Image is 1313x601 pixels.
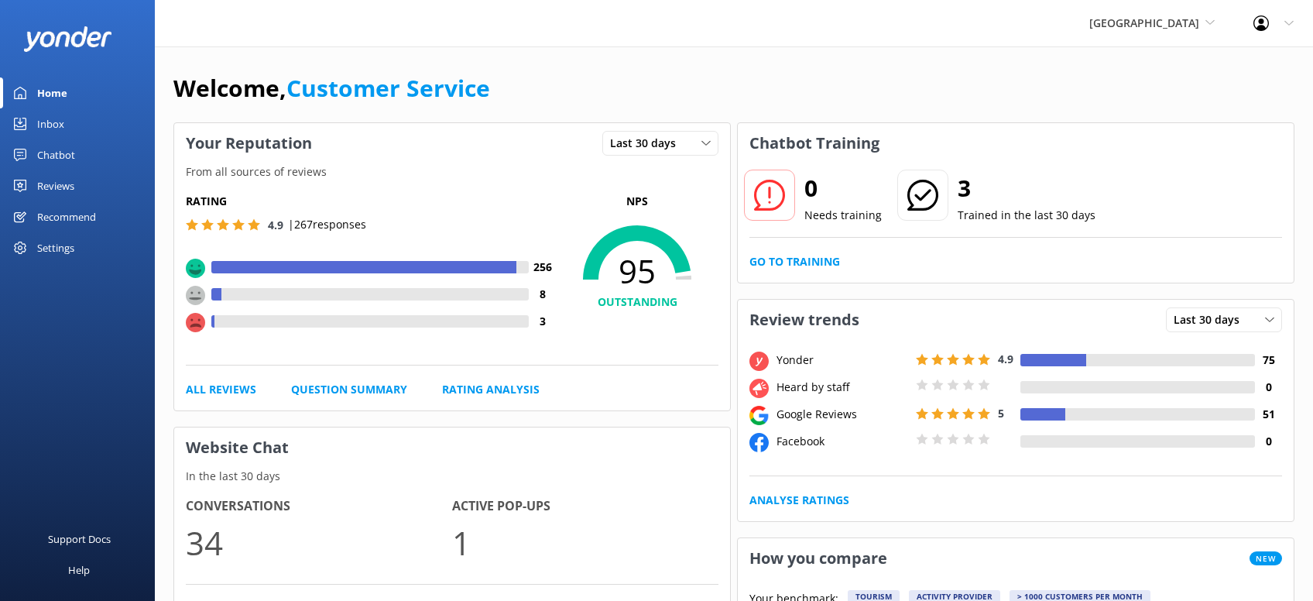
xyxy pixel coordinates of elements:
[1255,352,1282,369] h4: 75
[529,259,556,276] h4: 256
[23,26,112,52] img: yonder-white-logo.png
[738,538,899,579] h3: How you compare
[958,170,1095,207] h2: 3
[1174,311,1249,328] span: Last 30 days
[773,379,912,396] div: Heard by staff
[37,108,64,139] div: Inbox
[186,496,452,517] h4: Conversations
[998,406,1004,421] span: 5
[804,207,882,224] p: Needs training
[68,555,90,586] div: Help
[773,352,912,369] div: Yonder
[1089,15,1199,30] span: [GEOGRAPHIC_DATA]
[738,300,871,340] h3: Review trends
[1255,433,1282,450] h4: 0
[186,517,452,568] p: 34
[174,428,730,468] h3: Website Chat
[442,381,540,398] a: Rating Analysis
[37,201,96,232] div: Recommend
[37,232,74,263] div: Settings
[174,468,730,485] p: In the last 30 days
[37,170,74,201] div: Reviews
[268,218,283,232] span: 4.9
[174,123,324,163] h3: Your Reputation
[173,70,490,107] h1: Welcome,
[556,252,718,290] span: 95
[749,253,840,270] a: Go to Training
[556,193,718,210] p: NPS
[556,294,718,311] h4: OUTSTANDING
[291,381,407,398] a: Question Summary
[1255,406,1282,423] h4: 51
[174,163,730,180] p: From all sources of reviews
[529,313,556,330] h4: 3
[773,406,912,423] div: Google Reviews
[37,139,75,170] div: Chatbot
[773,433,912,450] div: Facebook
[610,135,685,152] span: Last 30 days
[738,123,891,163] h3: Chatbot Training
[452,496,718,517] h4: Active Pop-ups
[749,492,849,509] a: Analyse Ratings
[958,207,1095,224] p: Trained in the last 30 days
[37,77,67,108] div: Home
[452,517,718,568] p: 1
[998,352,1013,366] span: 4.9
[529,286,556,303] h4: 8
[288,216,366,233] p: | 267 responses
[186,381,256,398] a: All Reviews
[186,193,556,210] h5: Rating
[1250,551,1282,565] span: New
[286,72,490,104] a: Customer Service
[804,170,882,207] h2: 0
[1255,379,1282,396] h4: 0
[48,524,111,555] div: Support Docs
